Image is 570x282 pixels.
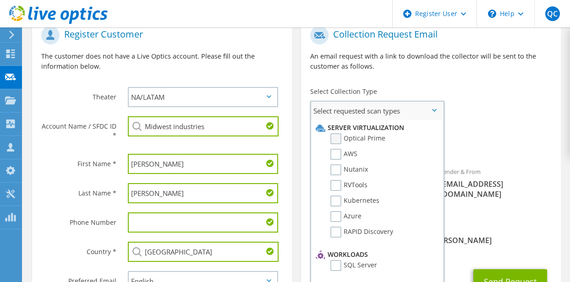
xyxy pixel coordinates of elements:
[330,260,377,271] label: SQL Server
[301,218,561,260] div: CC & Reply To
[41,116,116,140] label: Account Name / SFDC ID *
[330,164,368,175] label: Nutanix
[311,102,443,120] span: Select requested scan types
[330,211,362,222] label: Azure
[330,133,385,144] label: Optical Prime
[431,162,560,204] div: Sender & From
[330,149,357,160] label: AWS
[440,179,551,199] span: [EMAIL_ADDRESS][DOMAIN_NAME]
[301,162,431,214] div: To
[41,87,116,102] label: Theater
[330,180,367,191] label: RVTools
[330,227,393,238] label: RAPID Discovery
[41,183,116,198] label: Last Name *
[545,6,560,21] span: QC
[313,122,438,133] li: Server Virtualization
[301,124,561,157] div: Requested Collections
[41,242,116,256] label: Country *
[41,26,278,44] h1: Register Customer
[488,10,496,18] svg: \n
[310,87,377,96] label: Select Collection Type
[41,212,116,227] label: Phone Number
[313,249,438,260] li: Workloads
[330,195,379,206] label: Kubernetes
[41,51,283,71] p: The customer does not have a Live Optics account. Please fill out the information below.
[310,51,552,71] p: An email request with a link to download the collector will be sent to the customer as follows.
[41,154,116,168] label: First Name *
[310,26,547,44] h1: Collection Request Email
